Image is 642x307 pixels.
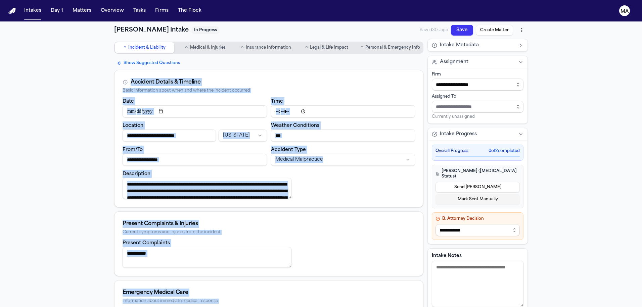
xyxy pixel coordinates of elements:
button: Mark Sent Manually [435,194,520,205]
input: Weather conditions [271,130,415,142]
button: Intake Metadata [428,39,528,51]
div: Basic information about when and where the incident occurred [123,88,415,93]
input: From/To destination [123,154,267,166]
span: ○ [124,44,126,51]
span: ○ [305,44,308,51]
textarea: Incident description [123,178,291,199]
h4: [PERSON_NAME] ([MEDICAL_DATA] Status) [435,168,520,179]
div: Current symptoms and injuries from the incident [123,230,415,235]
button: Go to Personal & Emergency Info [358,42,423,53]
label: Description [123,171,150,176]
label: Weather Conditions [271,123,319,128]
input: Assign to staff member [432,101,523,113]
button: Go to Incident & Liability [115,42,174,53]
span: ○ [185,44,188,51]
div: Emergency Medical Care [123,289,415,297]
button: Go to Legal & Life Impact [297,42,357,53]
img: Finch Logo [8,8,16,14]
label: Location [123,123,143,128]
div: Assigned To [432,94,523,99]
label: Present Complaints [123,241,170,246]
input: Select firm [432,79,523,91]
span: Personal & Emergency Info [365,45,420,50]
span: Intake Progress [440,131,477,138]
span: Currently unassigned [432,114,475,119]
button: Intakes [21,5,44,17]
span: Assignment [440,59,468,65]
h4: B. Attorney Decision [435,216,520,221]
span: In Progress [191,26,220,34]
button: Overview [98,5,127,17]
div: Accident Details & Timeline [131,78,200,86]
button: Save [451,25,473,36]
span: ○ [241,44,243,51]
input: Incident date [123,105,267,117]
div: Information about immediate medical response [123,299,415,304]
button: Assignment [428,56,528,68]
label: Accident Type [271,147,306,152]
button: Tasks [131,5,148,17]
button: Create Matter [476,25,513,36]
span: Medical & Injuries [190,45,226,50]
input: Incident time [271,105,415,117]
span: Legal & Life Impact [310,45,348,50]
button: Firms [152,5,171,17]
button: The Flock [175,5,204,17]
span: Insurance Information [246,45,291,50]
h1: [PERSON_NAME] Intake [114,25,189,35]
button: Go to Medical & Injuries [176,42,235,53]
div: Firm [432,72,523,77]
span: ○ [361,44,363,51]
textarea: Present complaints [123,247,291,268]
span: Overall Progress [435,148,468,154]
a: Home [8,8,16,14]
label: Time [271,99,283,104]
button: Intake Progress [428,128,528,140]
textarea: Intake notes [432,261,523,307]
label: Intake Notes [432,253,523,259]
span: Saved 30s ago [420,28,448,33]
span: Intake Metadata [440,42,479,49]
label: From/To [123,147,143,152]
button: Go to Insurance Information [236,42,296,53]
div: Present Complaints & Injuries [123,220,415,228]
label: Date [123,99,134,104]
input: Incident location [123,130,216,142]
button: Day 1 [48,5,66,17]
button: Show Suggested Questions [114,59,183,67]
button: Matters [70,5,94,17]
span: Incident & Liability [128,45,166,50]
button: More actions [516,24,528,36]
button: Incident state [219,130,267,142]
span: 0 of 2 completed [489,148,520,154]
button: Send [PERSON_NAME] [435,182,520,193]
